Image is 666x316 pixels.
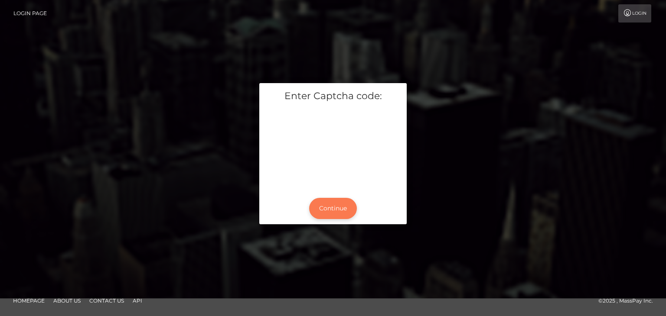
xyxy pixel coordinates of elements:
[10,294,48,307] a: Homepage
[266,109,400,186] iframe: mtcaptcha
[129,294,146,307] a: API
[309,198,357,219] button: Continue
[266,90,400,103] h5: Enter Captcha code:
[86,294,127,307] a: Contact Us
[618,4,651,23] a: Login
[13,4,47,23] a: Login Page
[50,294,84,307] a: About Us
[598,296,659,306] div: © 2025 , MassPay Inc.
